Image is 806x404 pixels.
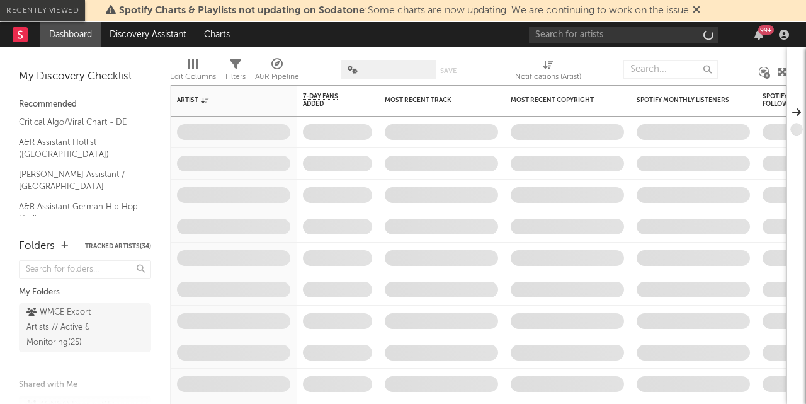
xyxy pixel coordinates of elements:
input: Search... [623,60,718,79]
div: My Folders [19,285,151,300]
div: Recently Viewed [6,3,79,18]
span: 7-Day Fans Added [303,93,353,108]
button: Save [440,67,457,74]
a: Discovery Assistant [101,22,195,47]
span: : Some charts are now updating. We are continuing to work on the issue [119,6,689,16]
div: Folders [19,239,55,254]
div: A&R Pipeline [255,69,299,84]
div: Recommended [19,97,151,112]
div: Notifications (Artist) [515,69,581,84]
a: A&R Assistant German Hip Hop Hotlist [19,200,139,226]
div: Artist [177,96,271,104]
div: Shared with Me [19,378,151,393]
div: Edit Columns [170,69,216,84]
div: Most Recent Copyright [511,96,605,104]
div: Notifications (Artist) [515,54,581,90]
div: Filters [225,69,246,84]
div: Edit Columns [170,54,216,90]
a: WMCE Export Artists // Active & Monitoring(25) [19,303,151,352]
a: Critical Algo/Viral Chart - DE [19,115,139,129]
div: 99 + [758,25,774,35]
a: Dashboard [40,22,101,47]
div: Filters [225,54,246,90]
div: Spotify Monthly Listeners [637,96,731,104]
a: [PERSON_NAME] Assistant / [GEOGRAPHIC_DATA] [19,168,139,193]
input: Search for folders... [19,260,151,279]
a: A&R Assistant Hotlist ([GEOGRAPHIC_DATA]) [19,136,139,161]
div: WMCE Export Artists // Active & Monitoring ( 25 ) [26,305,115,350]
div: Most Recent Track [385,96,479,104]
span: Dismiss [693,6,700,16]
input: Search for artists [529,27,718,43]
button: 99+ [754,30,763,40]
button: Tracked Artists(34) [85,243,151,250]
div: A&R Pipeline [255,54,299,90]
div: My Discovery Checklist [19,69,151,84]
a: Charts [195,22,239,47]
span: Spotify Charts & Playlists not updating on Sodatone [119,6,365,16]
